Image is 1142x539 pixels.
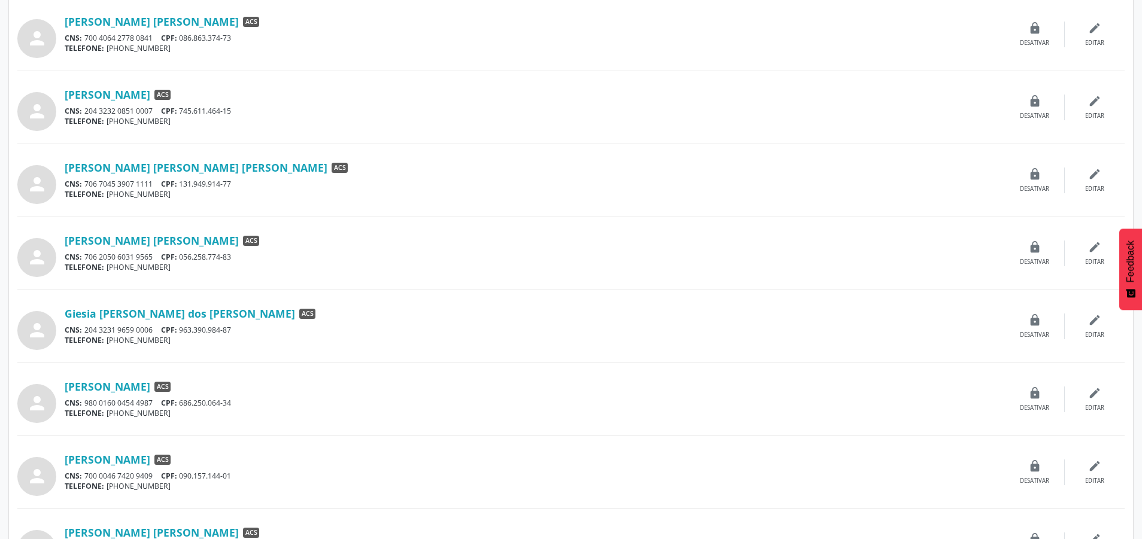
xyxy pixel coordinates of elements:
[1085,258,1104,266] div: Editar
[65,252,82,262] span: CNS:
[1088,22,1101,35] i: edit
[65,43,1005,53] div: [PHONE_NUMBER]
[1020,331,1049,339] div: Desativar
[65,189,104,199] span: TELEFONE:
[1028,168,1041,181] i: lock
[65,325,82,335] span: CNS:
[1085,112,1104,120] div: Editar
[154,455,171,465] span: ACS
[65,234,239,247] a: [PERSON_NAME] [PERSON_NAME]
[161,179,177,189] span: CPF:
[65,471,1005,481] div: 700 0046 7420 9409 090.157.144-01
[1028,386,1041,400] i: lock
[65,116,1005,126] div: [PHONE_NUMBER]
[1119,229,1142,310] button: Feedback - Mostrar pesquisa
[1085,39,1104,47] div: Editar
[243,236,259,246] span: ACS
[1085,331,1104,339] div: Editar
[1028,459,1041,473] i: lock
[1028,22,1041,35] i: lock
[65,15,239,28] a: [PERSON_NAME] [PERSON_NAME]
[65,262,1005,272] div: [PHONE_NUMBER]
[1085,185,1104,193] div: Editar
[65,380,150,393] a: [PERSON_NAME]
[65,307,295,320] a: Giesia [PERSON_NAME] dos [PERSON_NAME]
[1088,459,1101,473] i: edit
[161,33,177,43] span: CPF:
[65,335,1005,345] div: [PHONE_NUMBER]
[65,33,1005,43] div: 700 4064 2778 0841 086.863.374-73
[26,392,48,414] i: person
[1020,477,1049,485] div: Desativar
[1020,39,1049,47] div: Desativar
[65,33,82,43] span: CNS:
[26,28,48,49] i: person
[161,398,177,408] span: CPF:
[1125,240,1136,282] span: Feedback
[1028,95,1041,108] i: lock
[161,471,177,481] span: CPF:
[65,252,1005,262] div: 706 2050 6031 9565 056.258.774-83
[161,106,177,116] span: CPF:
[1085,477,1104,485] div: Editar
[1020,404,1049,412] div: Desativar
[243,17,259,28] span: ACS
[65,43,104,53] span: TELEFONE:
[65,106,1005,116] div: 204 3232 0851 0007 745.611.464-15
[65,398,1005,408] div: 980 0160 0454 4987 686.250.064-34
[1028,313,1041,327] i: lock
[65,335,104,345] span: TELEFONE:
[65,453,150,466] a: [PERSON_NAME]
[161,252,177,262] span: CPF:
[26,101,48,122] i: person
[1088,168,1101,181] i: edit
[26,173,48,195] i: person
[65,189,1005,199] div: [PHONE_NUMBER]
[332,163,348,173] span: ACS
[1088,386,1101,400] i: edit
[1088,313,1101,327] i: edit
[1085,404,1104,412] div: Editar
[161,325,177,335] span: CPF:
[1020,185,1049,193] div: Desativar
[26,319,48,341] i: person
[299,309,315,319] span: ACS
[65,398,82,408] span: CNS:
[65,88,150,101] a: [PERSON_NAME]
[26,465,48,487] i: person
[65,106,82,116] span: CNS:
[243,528,259,538] span: ACS
[65,179,82,189] span: CNS:
[1088,95,1101,108] i: edit
[65,481,104,491] span: TELEFONE:
[65,179,1005,189] div: 706 7045 3907 1111 131.949.914-77
[1028,240,1041,254] i: lock
[65,408,104,418] span: TELEFONE:
[65,408,1005,418] div: [PHONE_NUMBER]
[65,161,327,174] a: [PERSON_NAME] [PERSON_NAME] [PERSON_NAME]
[65,325,1005,335] div: 204 3231 9659 0006 963.390.984-87
[26,246,48,268] i: person
[65,262,104,272] span: TELEFONE:
[65,526,239,539] a: [PERSON_NAME] [PERSON_NAME]
[1020,112,1049,120] div: Desativar
[1088,240,1101,254] i: edit
[154,382,171,392] span: ACS
[65,481,1005,491] div: [PHONE_NUMBER]
[154,90,171,101] span: ACS
[1020,258,1049,266] div: Desativar
[65,471,82,481] span: CNS:
[65,116,104,126] span: TELEFONE:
